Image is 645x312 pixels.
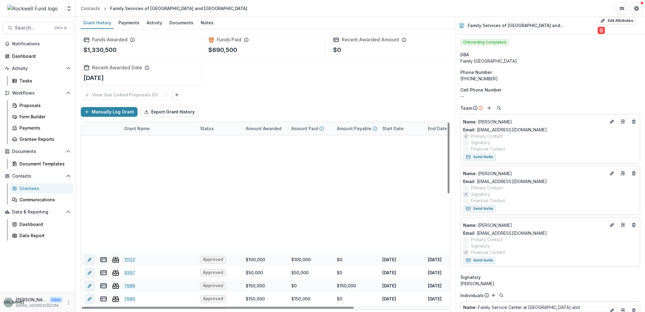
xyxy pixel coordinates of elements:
a: Documents [167,17,196,29]
div: $150,000 [337,283,356,289]
p: [DATE] [382,269,396,276]
a: Name: [PERSON_NAME] [463,119,606,125]
div: Communications [19,196,68,203]
a: Name: [PERSON_NAME] [463,222,606,228]
div: Amount Paid [288,122,333,135]
div: Amount Awarded [242,122,288,135]
p: Individuals [460,292,484,299]
h2: Recent Awarded Date [92,65,142,71]
nav: breadcrumb [78,4,250,13]
a: Grant History [81,17,114,29]
a: Document Templates [10,159,73,169]
p: Amount Paid [291,125,318,132]
span: Financial Contact [471,249,505,255]
p: [DATE] [382,283,396,289]
span: Documents [12,149,63,154]
button: view-payments [100,269,107,276]
span: Primary Contact [471,185,503,191]
button: Notifications [2,39,73,49]
p: [DATE] [382,256,396,263]
button: Search [495,104,503,112]
a: 7686 [124,283,135,289]
div: Payments [19,125,68,131]
div: Dashboard [19,221,68,227]
span: Financial Contact [471,197,505,204]
p: [DATE] [428,283,442,289]
div: Notes [198,18,216,27]
span: Name : [463,223,477,228]
div: Status [196,122,242,135]
div: Proposals [19,102,68,109]
button: view-payments [100,256,107,263]
div: Family Services of [GEOGRAPHIC_DATA] and [GEOGRAPHIC_DATA] [110,5,247,12]
span: Onboarding Completed [460,39,509,45]
button: view-payments [100,295,107,303]
h2: Funds Paid [217,37,241,43]
div: Contacts [81,5,100,12]
p: [PERSON_NAME] [463,170,606,177]
div: Start Date [379,125,407,132]
span: Contacts [12,174,63,179]
div: [PERSON_NAME] [460,280,640,287]
div: Grantees [19,185,68,192]
span: Name : [463,171,477,176]
button: Partners [616,2,628,15]
p: Amount Payable [337,125,371,132]
div: End Date [424,122,470,135]
button: Open entity switcher [65,2,73,15]
span: Financial Contact [471,146,505,152]
button: Open Contacts [2,171,73,181]
a: Activity [144,17,165,29]
p: [PERSON_NAME] [463,119,606,125]
div: $0 [337,296,342,302]
div: [PHONE_NUMBER] [460,75,640,82]
div: $150,000 [246,296,265,302]
button: Open Data & Reporting [2,207,73,217]
p: Team [460,105,472,111]
p: User [50,297,62,303]
h2: Family Services of [GEOGRAPHIC_DATA] and [GEOGRAPHIC_DATA] [468,23,595,28]
span: Cell Phone Number [460,87,501,93]
a: Communications [10,195,73,205]
button: Manually Log Grant [81,107,138,117]
p: $0 [333,45,341,54]
div: Amount Payable [333,122,379,135]
span: Signatory [460,274,481,280]
div: Payments [116,18,142,27]
a: Grantees [10,183,73,193]
a: 7686 [124,296,135,302]
button: More [65,299,72,306]
div: $150,000 [246,283,265,289]
a: Grantee Reports [10,134,73,144]
a: Go to contact [618,220,628,230]
span: Search... [15,25,51,31]
a: Dashboard [10,219,73,229]
button: Get Help [630,2,643,15]
button: edit [85,255,94,265]
button: Edit Attributes [598,17,636,24]
button: Search [498,292,505,299]
span: Notifications [12,41,71,47]
p: [DATE] [428,256,442,263]
button: Add [486,104,493,112]
span: Phone Number [460,69,492,75]
a: Data Report [10,231,73,241]
p: [DATE] [428,296,442,302]
a: Dashboard [2,51,73,61]
div: Start Date [379,122,424,135]
p: [PERSON_NAME] [16,296,47,303]
div: Dashboard [12,53,68,59]
a: Form Builder [10,112,73,122]
p: View Sub Linked Proposals ( 0 ) [92,92,160,98]
a: 9397 [124,269,135,276]
span: Name : [463,305,477,310]
span: Email: [463,231,476,236]
button: Send Invite [463,257,496,264]
div: Documents [167,18,196,27]
span: Primary Contact [471,133,503,139]
h2: Recent Awarded Amount [342,37,399,43]
div: $100,000 [291,256,311,263]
